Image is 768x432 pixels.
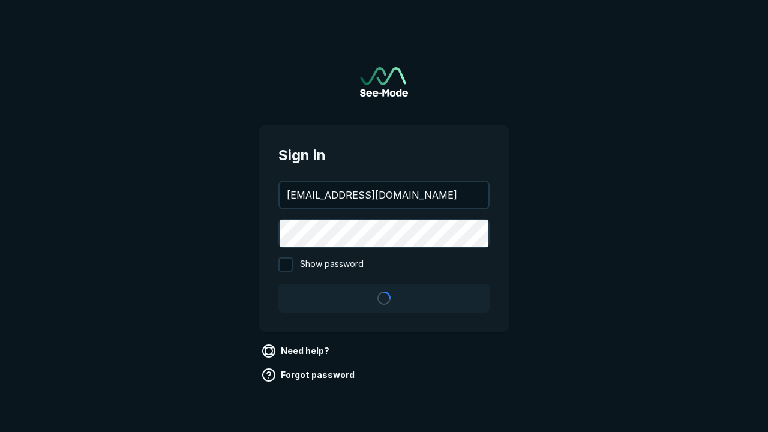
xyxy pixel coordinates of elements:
input: your@email.com [280,182,488,208]
a: Need help? [259,341,334,361]
a: Forgot password [259,365,359,385]
img: See-Mode Logo [360,67,408,97]
span: Sign in [278,145,490,166]
a: Go to sign in [360,67,408,97]
span: Show password [300,257,364,272]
